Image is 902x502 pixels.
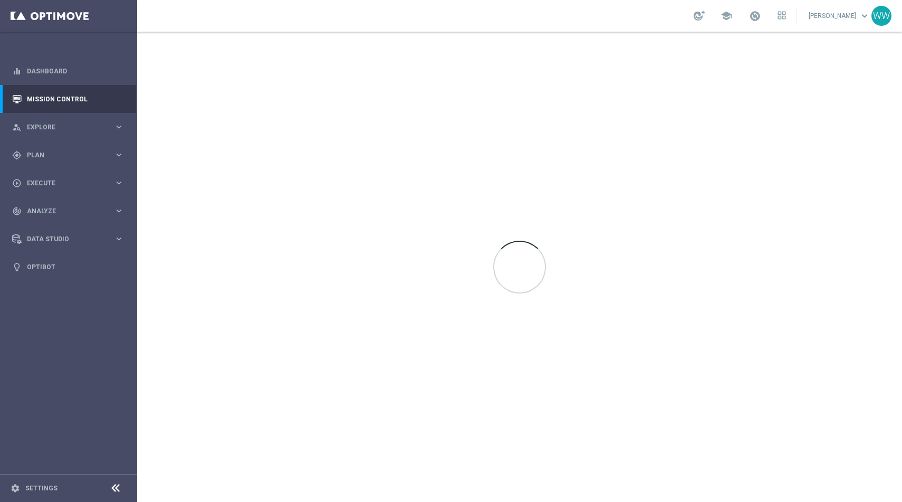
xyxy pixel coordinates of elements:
[871,6,891,26] div: WW
[12,253,124,281] div: Optibot
[12,85,124,113] div: Mission Control
[27,208,114,214] span: Analyze
[27,253,124,281] a: Optibot
[12,67,22,76] i: equalizer
[721,10,732,22] span: school
[11,484,20,493] i: settings
[114,234,124,244] i: keyboard_arrow_right
[12,262,22,272] i: lightbulb
[12,234,114,244] div: Data Studio
[114,178,124,188] i: keyboard_arrow_right
[27,85,124,113] a: Mission Control
[27,57,124,85] a: Dashboard
[12,95,124,103] button: Mission Control
[12,123,124,131] button: person_search Explore keyboard_arrow_right
[12,178,22,188] i: play_circle_outline
[114,122,124,132] i: keyboard_arrow_right
[27,152,114,158] span: Plan
[12,206,22,216] i: track_changes
[12,178,114,188] div: Execute
[859,10,870,22] span: keyboard_arrow_down
[12,235,124,243] button: Data Studio keyboard_arrow_right
[12,206,114,216] div: Analyze
[12,150,22,160] i: gps_fixed
[27,236,114,242] span: Data Studio
[114,206,124,216] i: keyboard_arrow_right
[12,207,124,215] button: track_changes Analyze keyboard_arrow_right
[12,263,124,271] button: lightbulb Optibot
[12,57,124,85] div: Dashboard
[12,67,124,75] button: equalizer Dashboard
[808,8,871,24] a: [PERSON_NAME]keyboard_arrow_down
[25,485,57,491] a: Settings
[27,124,114,130] span: Explore
[12,150,114,160] div: Plan
[12,122,114,132] div: Explore
[114,150,124,160] i: keyboard_arrow_right
[12,179,124,187] button: play_circle_outline Execute keyboard_arrow_right
[12,122,22,132] i: person_search
[12,151,124,159] button: gps_fixed Plan keyboard_arrow_right
[27,180,114,186] span: Execute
